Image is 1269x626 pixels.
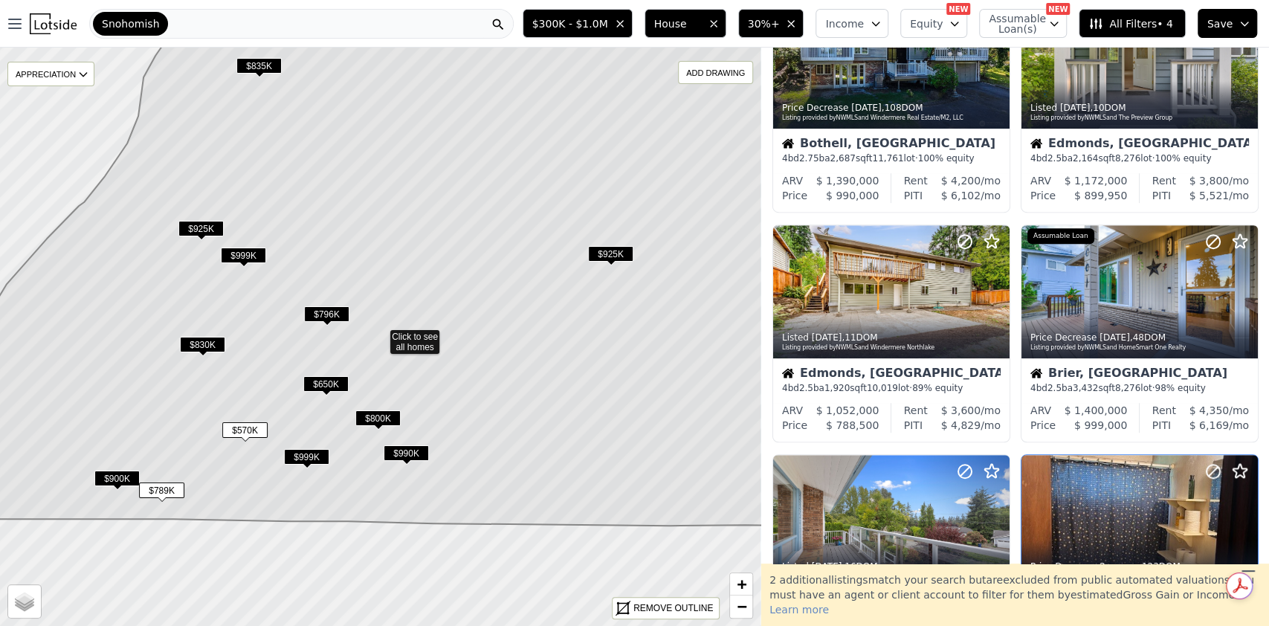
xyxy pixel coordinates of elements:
div: NEW [1046,3,1070,15]
span: 30%+ [748,16,780,31]
span: $ 788,500 [826,419,879,431]
img: Lotside [30,13,77,34]
div: Listing provided by NWMLS and The Preview Group [1030,114,1250,123]
span: $ 3,600 [941,404,981,416]
span: $650K [303,376,349,392]
div: $999K [221,248,266,269]
span: 11,761 [873,153,904,164]
div: /mo [928,173,1001,188]
span: $ 899,950 [1074,190,1127,201]
div: $570K [222,422,268,444]
span: 10,019 [867,383,898,393]
div: /mo [1171,188,1249,203]
div: $796K [304,306,349,328]
div: Price Decrease , 48 DOM [1030,332,1250,343]
span: $ 1,400,000 [1065,404,1128,416]
div: Bothell, [GEOGRAPHIC_DATA] [782,138,1001,152]
time: 2025-08-07 23:02 [1100,561,1139,572]
img: House [1030,367,1042,379]
button: House [645,9,726,38]
a: Price Decrease [DATE],48DOMListing provided byNWMLSand HomeSmart One RealtyAssumable LoanHouseBri... [1021,225,1257,442]
span: 2,687 [830,153,856,164]
div: $650K [303,376,349,398]
div: $900K [94,471,140,492]
div: 4 bd 2.75 ba sqft lot · 100% equity [782,152,1001,164]
span: 8,276 [1115,383,1140,393]
span: $ 4,350 [1189,404,1229,416]
span: $ 6,169 [1189,419,1229,431]
img: House [782,367,794,379]
div: ARV [782,173,803,188]
button: $300K - $1.0M [523,9,633,38]
div: Assumable Loan [1027,228,1094,245]
span: 2,164 [1073,153,1098,164]
span: $900K [94,471,140,486]
div: Listing provided by NWMLS and HomeSmart One Realty [1030,343,1250,352]
img: House [782,138,794,149]
div: Price [1030,418,1056,433]
div: ADD DRAWING [679,62,752,83]
span: 1,920 [824,383,850,393]
span: $789K [139,483,184,498]
span: $ 3,800 [1189,175,1229,187]
div: NEW [946,3,970,15]
div: PITI [904,188,923,203]
div: PITI [904,418,923,433]
div: Edmonds, [GEOGRAPHIC_DATA] [1030,138,1249,152]
span: $ 1,052,000 [816,404,879,416]
span: House [654,16,702,31]
span: Save [1207,16,1233,31]
div: Brier, [GEOGRAPHIC_DATA] [1030,367,1249,382]
span: $925K [178,221,224,236]
button: 30%+ [738,9,804,38]
span: + [737,575,746,593]
div: Rent [1152,173,1176,188]
div: /mo [923,188,1001,203]
div: Listing provided by NWMLS and Windermere Real Estate/M2, LLC [782,114,1002,123]
div: 2 additional listing s match your search but are excluded from public automated valuations. You m... [761,564,1269,626]
time: 2025-09-18 00:00 [1060,103,1091,113]
div: /mo [1176,403,1249,418]
button: Assumable Loan(s) [979,9,1067,38]
a: Listed [DATE],11DOMListing provided byNWMLSand Windermere NorthlakeHouseEdmonds, [GEOGRAPHIC_DATA... [772,225,1009,442]
div: Listed , 10 DOM [1030,102,1250,114]
div: $800K [355,410,401,432]
div: Price Decrease , 123 DOM [1030,561,1250,572]
div: Listing provided by NWMLS and Windermere Northlake [782,343,1002,352]
button: Equity [900,9,967,38]
span: $ 999,000 [1074,419,1127,431]
span: Income [825,16,864,31]
span: $830K [180,337,225,352]
div: Listed , 16 DOM [782,561,1002,572]
div: $789K [139,483,184,504]
span: $ 5,521 [1189,190,1229,201]
time: 2025-09-13 01:01 [1100,332,1130,343]
div: /mo [928,403,1001,418]
div: APPRECIATION [7,62,94,86]
span: Learn more [769,604,829,616]
div: $830K [180,337,225,358]
div: Rent [904,403,928,418]
div: Listed , 11 DOM [782,332,1002,343]
button: All Filters• 4 [1079,9,1185,38]
div: Rent [1152,403,1176,418]
div: 4 bd 2.5 ba sqft lot · 89% equity [782,382,1001,394]
div: $999K [284,449,329,471]
span: All Filters • 4 [1088,16,1172,31]
span: 8,276 [1115,153,1140,164]
span: $ 6,102 [941,190,981,201]
div: Price [782,188,807,203]
span: $800K [355,410,401,426]
div: Price [1030,188,1056,203]
span: $ 4,829 [941,419,981,431]
span: 3,432 [1073,383,1098,393]
time: 2025-09-18 17:57 [851,103,882,113]
div: REMOVE OUTLINE [633,601,713,615]
div: Rent [904,173,928,188]
div: Edmonds, [GEOGRAPHIC_DATA] [782,367,1001,382]
div: Price Decrease , 108 DOM [782,102,1002,114]
span: Equity [910,16,943,31]
span: $796K [304,306,349,322]
img: House [1030,138,1042,149]
div: $925K [588,246,633,268]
